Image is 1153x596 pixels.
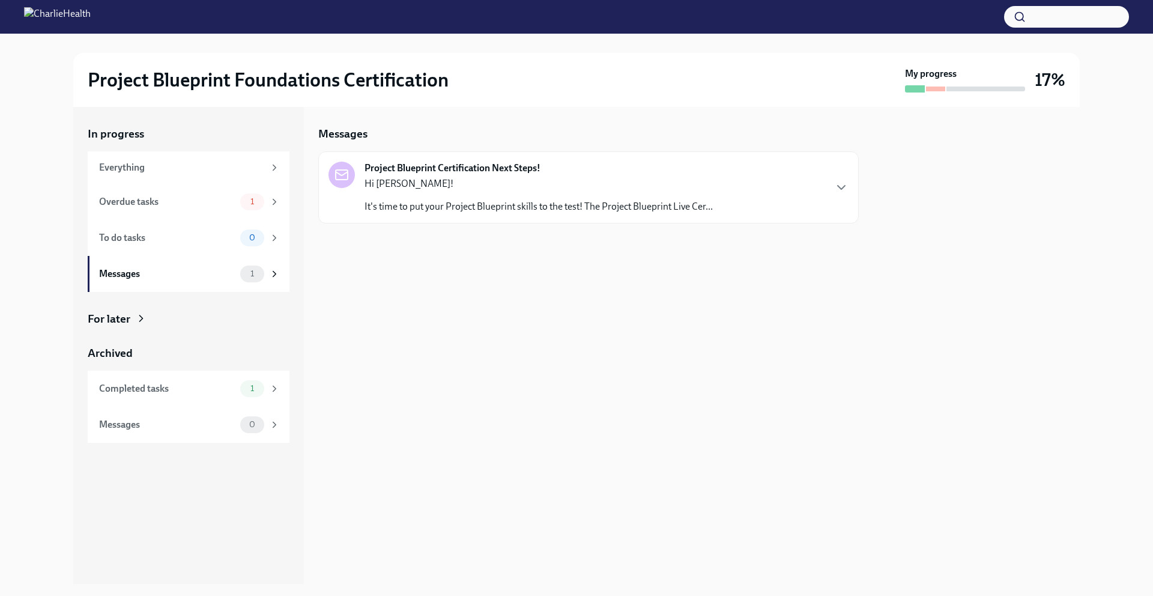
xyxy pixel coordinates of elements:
div: Messages [99,267,235,281]
a: Everything [88,151,289,184]
h2: Project Blueprint Foundations Certification [88,68,449,92]
div: Completed tasks [99,382,235,395]
div: Everything [99,161,264,174]
strong: Project Blueprint Certification Next Steps! [365,162,540,175]
a: Completed tasks1 [88,371,289,407]
div: For later [88,311,130,327]
strong: My progress [905,67,957,81]
p: Hi [PERSON_NAME]! [365,177,713,190]
a: Overdue tasks1 [88,184,289,220]
a: Archived [88,345,289,361]
h5: Messages [318,126,368,142]
span: 1 [243,384,261,393]
div: Messages [99,418,235,431]
img: CharlieHealth [24,7,91,26]
p: It's time to put your Project Blueprint skills to the test! The Project Blueprint Live Cer... [365,200,713,213]
div: Overdue tasks [99,195,235,208]
div: To do tasks [99,231,235,245]
h3: 17% [1035,69,1065,91]
a: Messages1 [88,256,289,292]
a: For later [88,311,289,327]
span: 1 [243,269,261,278]
span: 1 [243,197,261,206]
a: To do tasks0 [88,220,289,256]
span: 0 [242,420,262,429]
a: In progress [88,126,289,142]
span: 0 [242,233,262,242]
a: Messages0 [88,407,289,443]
